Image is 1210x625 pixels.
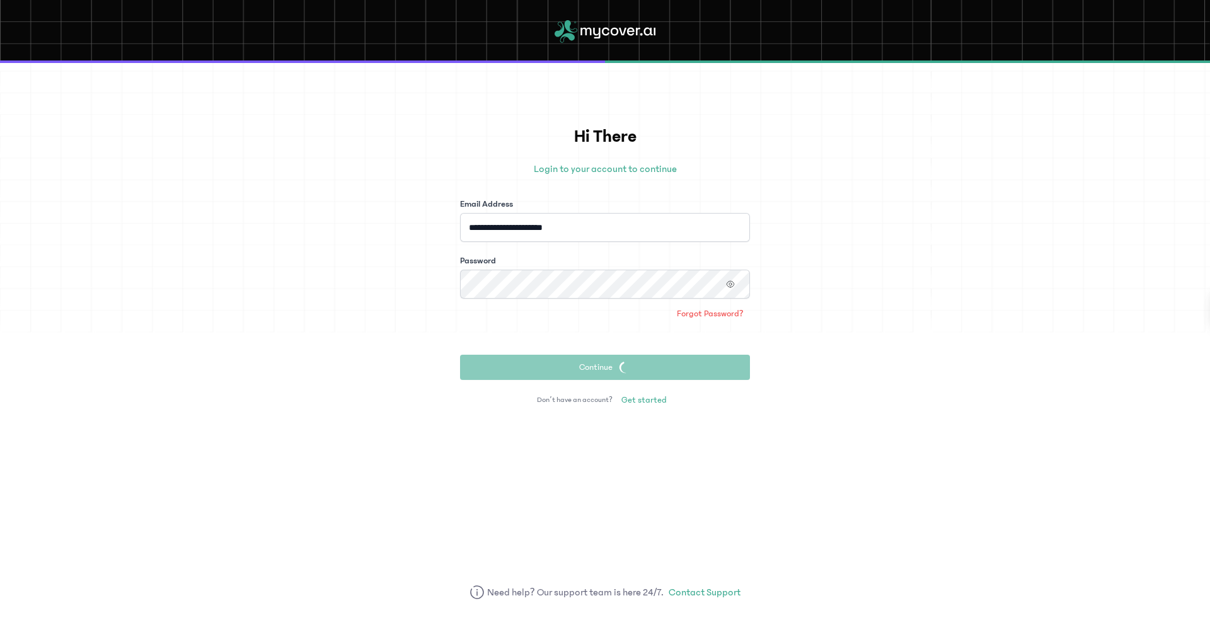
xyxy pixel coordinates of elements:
[460,198,513,210] label: Email Address
[460,355,750,380] button: Continue
[460,123,750,150] h1: Hi There
[460,255,496,267] label: Password
[537,395,613,405] span: Don’t have an account?
[669,585,740,600] a: Contact Support
[487,585,664,600] span: Need help? Our support team is here 24/7.
[621,394,667,406] span: Get started
[615,390,673,410] a: Get started
[677,307,744,320] span: Forgot Password?
[671,304,750,324] a: Forgot Password?
[460,161,750,176] p: Login to your account to continue
[579,361,613,374] span: Continue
